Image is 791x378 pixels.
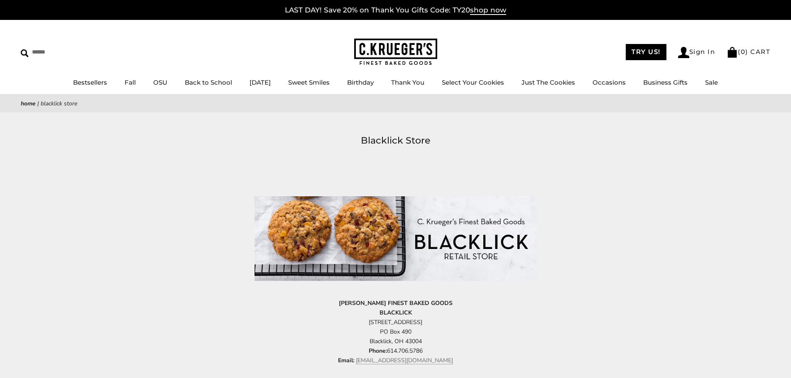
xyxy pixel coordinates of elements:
[285,6,506,15] a: LAST DAY! Save 20% on Thank You Gifts Code: TY20shop now
[643,78,688,86] a: Business Gifts
[347,78,374,86] a: Birthday
[255,298,537,366] p: PO Box 490
[185,78,232,86] a: Back to School
[678,47,689,58] img: Account
[21,49,29,57] img: Search
[678,47,715,58] a: Sign In
[727,48,770,56] a: (0) CART
[727,47,738,58] img: Bag
[626,44,666,60] a: TRY US!
[250,78,271,86] a: [DATE]
[354,39,437,66] img: C.KRUEGER'S
[73,78,107,86] a: Bestsellers
[339,299,453,307] strong: [PERSON_NAME] FINEST BAKED GOODS
[380,309,412,317] strong: BLACKLICK
[391,78,424,86] a: Thank You
[21,46,120,59] input: Search
[37,100,39,107] span: |
[442,78,504,86] a: Select Your Cookies
[338,347,453,364] span: 614.706.5786
[338,356,354,364] strong: Email:
[21,99,770,108] nav: breadcrumbs
[369,347,387,355] strong: Phone:
[369,318,422,326] span: [STREET_ADDRESS]
[33,133,758,148] h1: Blacklick Store
[153,78,167,86] a: OSU
[288,78,330,86] a: Sweet Smiles
[705,78,718,86] a: Sale
[370,337,422,345] span: Blacklick, OH 43004
[21,100,36,107] a: Home
[41,100,77,107] span: Blacklick Store
[522,78,575,86] a: Just The Cookies
[125,78,136,86] a: Fall
[593,78,626,86] a: Occasions
[741,48,746,56] span: 0
[470,6,506,15] span: shop now
[356,356,453,364] a: [EMAIL_ADDRESS][DOMAIN_NAME]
